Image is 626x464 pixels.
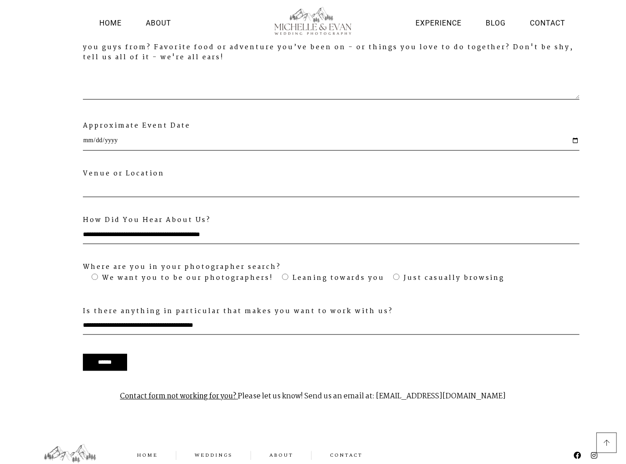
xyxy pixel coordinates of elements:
[83,216,580,244] label: How Did You Hear About Us?
[528,17,568,29] a: Contact
[483,17,508,29] a: Blog
[401,273,505,284] span: Just casually browsing
[83,169,580,198] label: Venue or Location
[83,63,580,100] textarea: Tell me more about you two and your vision for your wedding or session! What's your style like? W...
[83,121,580,151] label: Approximate Event Date
[330,451,362,460] a: Contact
[99,273,273,284] span: We want you to be our photographers!
[83,226,580,244] input: How Did You Hear About Us?
[144,17,174,29] a: About
[282,274,288,280] input: Leaning towards you
[92,274,98,280] input: We want you to be our photographers!
[51,382,575,411] p: Please let us know! Send us an email at: [EMAIL_ADDRESS][DOMAIN_NAME]
[83,32,580,103] label: Tell me more about you two and your vision for your wedding or session! What's your style like? W...
[413,17,464,29] a: Experience
[83,307,580,335] label: Is there anything in particular that makes you want to work with us?
[393,274,400,280] input: Just casually browsing
[269,451,293,460] a: About
[137,451,158,460] a: Home
[290,273,385,284] span: Leaning towards you
[195,451,232,460] a: Weddings
[83,263,580,289] label: Where are you in your photographer search?
[83,179,580,197] input: Venue or Location
[83,131,580,150] input: Approximate Event Date
[120,391,237,402] strong: Contact form not working for you?
[97,17,124,29] a: Home
[83,317,580,335] input: Is there anything in particular that makes you want to work with us?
